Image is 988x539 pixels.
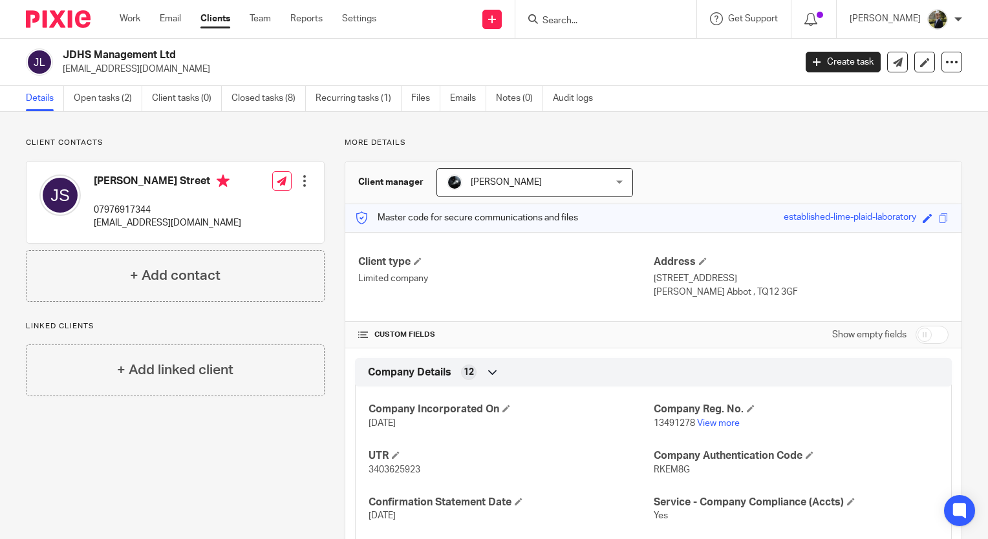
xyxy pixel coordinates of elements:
[74,86,142,111] a: Open tasks (2)
[94,204,241,217] p: 07976917344
[654,286,949,299] p: [PERSON_NAME] Abbot , TQ12 3GF
[654,255,949,269] h4: Address
[927,9,948,30] img: ACCOUNTING4EVERYTHING-9.jpg
[290,12,323,25] a: Reports
[217,174,230,187] i: Primary
[369,511,396,520] span: [DATE]
[26,86,64,111] a: Details
[200,12,230,25] a: Clients
[39,174,81,216] img: svg%3E
[654,449,938,463] h4: Company Authentication Code
[355,211,578,224] p: Master code for secure communications and files
[832,328,907,341] label: Show empty fields
[369,403,653,416] h4: Company Incorporated On
[369,419,396,428] span: [DATE]
[697,419,740,428] a: View more
[784,211,916,226] div: established-lime-plaid-laboratory
[342,12,376,25] a: Settings
[117,360,233,380] h4: + Add linked client
[850,12,921,25] p: [PERSON_NAME]
[654,419,695,428] span: 13491278
[345,138,962,148] p: More details
[471,178,542,187] span: [PERSON_NAME]
[553,86,603,111] a: Audit logs
[63,48,641,62] h2: JDHS Management Ltd
[654,403,938,416] h4: Company Reg. No.
[358,272,653,285] p: Limited company
[250,12,271,25] a: Team
[358,255,653,269] h4: Client type
[120,12,140,25] a: Work
[26,321,325,332] p: Linked clients
[369,465,420,474] span: 3403625923
[369,496,653,509] h4: Confirmation Statement Date
[358,176,424,189] h3: Client manager
[160,12,181,25] a: Email
[447,174,462,190] img: 1000002122.jpg
[26,48,53,76] img: svg%3E
[654,511,668,520] span: Yes
[368,366,451,379] span: Company Details
[654,272,949,285] p: [STREET_ADDRESS]
[654,496,938,509] h4: Service - Company Compliance (Accts)
[152,86,222,111] a: Client tasks (0)
[316,86,402,111] a: Recurring tasks (1)
[26,10,91,28] img: Pixie
[94,217,241,229] p: [EMAIL_ADDRESS][DOMAIN_NAME]
[806,52,881,72] a: Create task
[541,16,658,27] input: Search
[411,86,440,111] a: Files
[369,449,653,463] h4: UTR
[130,266,220,286] h4: + Add contact
[231,86,306,111] a: Closed tasks (8)
[94,174,241,191] h4: [PERSON_NAME] Street
[63,63,786,76] p: [EMAIL_ADDRESS][DOMAIN_NAME]
[450,86,486,111] a: Emails
[464,366,474,379] span: 12
[496,86,543,111] a: Notes (0)
[728,14,778,23] span: Get Support
[358,330,653,340] h4: CUSTOM FIELDS
[26,138,325,148] p: Client contacts
[654,465,690,474] span: RKEM8G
